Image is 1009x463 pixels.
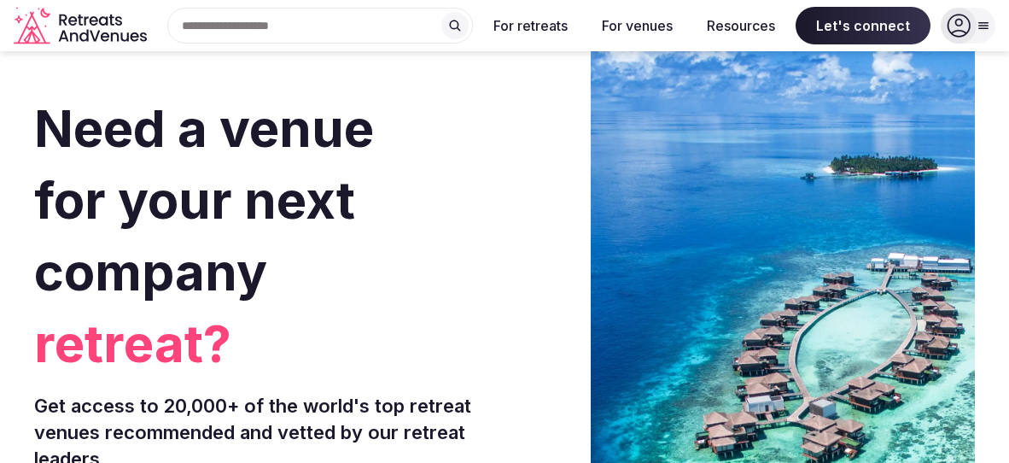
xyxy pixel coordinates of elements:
[796,7,930,44] span: Let's connect
[14,7,150,45] svg: Retreats and Venues company logo
[34,97,374,302] span: Need a venue for your next company
[693,7,789,44] button: Resources
[34,308,498,379] span: retreat?
[588,7,686,44] button: For venues
[14,7,150,45] a: Visit the homepage
[480,7,581,44] button: For retreats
